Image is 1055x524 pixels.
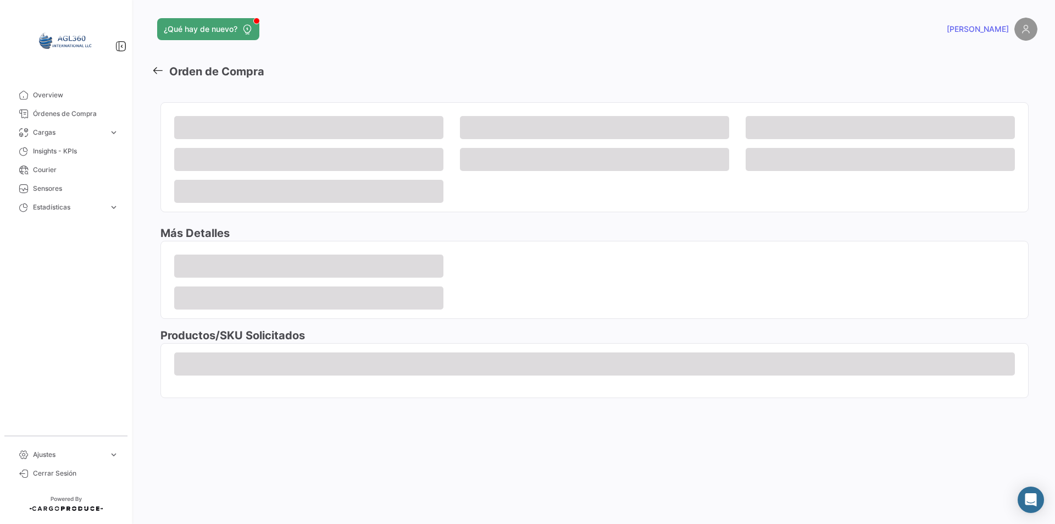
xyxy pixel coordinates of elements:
[33,184,119,194] span: Sensores
[109,128,119,137] span: expand_more
[33,128,104,137] span: Cargas
[33,202,104,212] span: Estadísticas
[160,225,1029,241] h3: Más Detalles
[160,328,1029,343] h3: Productos/SKU Solicitados
[157,18,259,40] button: ¿Qué hay de nuevo?
[9,161,123,179] a: Courier
[1018,487,1044,513] div: Abrir Intercom Messenger
[109,202,119,212] span: expand_more
[33,109,119,119] span: Órdenes de Compra
[169,64,264,80] h3: Orden de Compra
[9,142,123,161] a: Insights - KPIs
[33,468,119,478] span: Cerrar Sesión
[9,104,123,123] a: Órdenes de Compra
[109,450,119,460] span: expand_more
[33,146,119,156] span: Insights - KPIs
[1014,18,1037,41] img: placeholder-user.png
[947,24,1009,35] span: [PERSON_NAME]
[9,179,123,198] a: Sensores
[164,24,237,35] span: ¿Qué hay de nuevo?
[9,86,123,104] a: Overview
[38,13,93,68] img: 64a6efb6-309f-488a-b1f1-3442125ebd42.png
[33,90,119,100] span: Overview
[33,450,104,460] span: Ajustes
[33,165,119,175] span: Courier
